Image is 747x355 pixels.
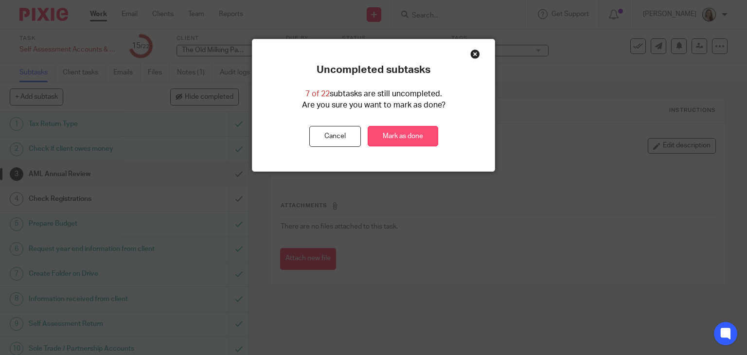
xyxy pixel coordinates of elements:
[470,49,480,59] div: Close this dialog window
[309,126,361,147] button: Cancel
[302,100,445,111] p: Are you sure you want to mark as done?
[305,90,330,98] span: 7 of 22
[305,89,442,100] p: subtasks are still uncompleted.
[368,126,438,147] a: Mark as done
[317,64,430,76] p: Uncompleted subtasks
